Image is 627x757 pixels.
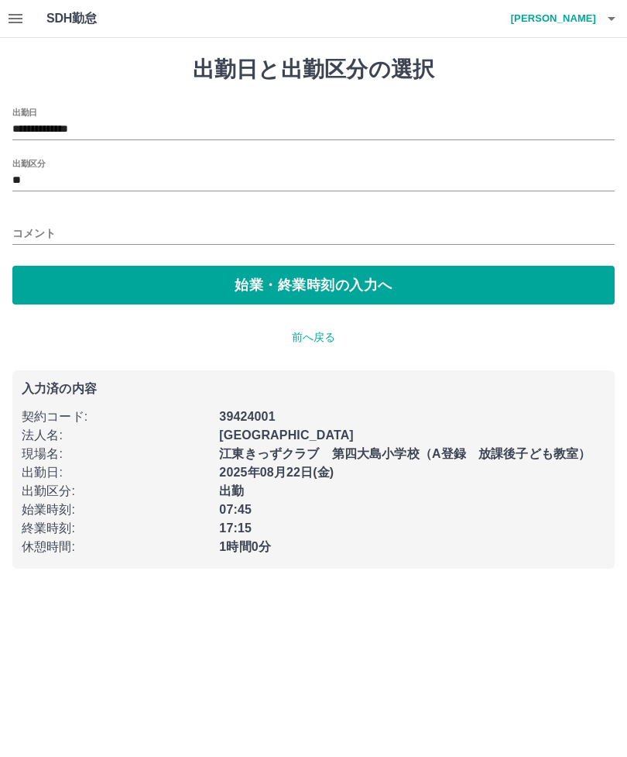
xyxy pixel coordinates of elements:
p: 現場名 : [22,445,210,463]
b: 39424001 [219,410,275,423]
b: 07:45 [219,503,252,516]
p: 契約コード : [22,408,210,426]
p: 出勤日 : [22,463,210,482]
h1: 出勤日と出勤区分の選択 [12,57,615,83]
b: 1時間0分 [219,540,271,553]
b: 2025年08月22日(金) [219,466,334,479]
b: 江東きっずクラブ 第四大島小学校（A登録 放課後子ども教室） [219,447,591,460]
p: 出勤区分 : [22,482,210,501]
p: 休憩時間 : [22,538,210,556]
p: 入力済の内容 [22,383,605,395]
b: 出勤 [219,484,244,497]
button: 始業・終業時刻の入力へ [12,266,615,305]
p: 法人名 : [22,426,210,445]
label: 出勤区分 [12,157,45,169]
b: 17:15 [219,521,252,535]
b: [GEOGRAPHIC_DATA] [219,428,354,442]
label: 出勤日 [12,106,37,118]
p: 始業時刻 : [22,501,210,519]
p: 前へ戻る [12,329,615,346]
p: 終業時刻 : [22,519,210,538]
